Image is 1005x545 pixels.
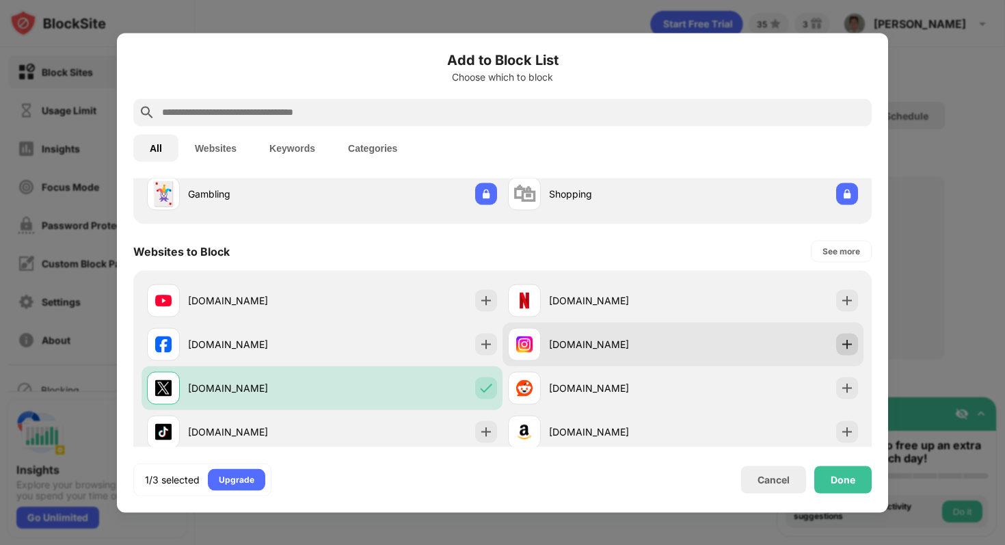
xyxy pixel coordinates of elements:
[188,337,322,351] div: [DOMAIN_NAME]
[145,473,200,486] div: 1/3 selected
[188,381,322,395] div: [DOMAIN_NAME]
[758,474,790,486] div: Cancel
[831,474,855,485] div: Done
[549,337,683,351] div: [DOMAIN_NAME]
[513,180,536,208] div: 🛍
[219,473,254,486] div: Upgrade
[188,425,322,439] div: [DOMAIN_NAME]
[155,292,172,308] img: favicons
[549,425,683,439] div: [DOMAIN_NAME]
[178,134,253,161] button: Websites
[549,381,683,395] div: [DOMAIN_NAME]
[155,336,172,352] img: favicons
[516,292,533,308] img: favicons
[516,423,533,440] img: favicons
[549,293,683,308] div: [DOMAIN_NAME]
[822,244,860,258] div: See more
[549,187,683,201] div: Shopping
[155,380,172,396] img: favicons
[149,180,178,208] div: 🃏
[188,293,322,308] div: [DOMAIN_NAME]
[139,104,155,120] img: search.svg
[155,423,172,440] img: favicons
[516,336,533,352] img: favicons
[133,49,872,70] h6: Add to Block List
[253,134,332,161] button: Keywords
[133,244,230,258] div: Websites to Block
[133,134,178,161] button: All
[188,187,322,201] div: Gambling
[332,134,414,161] button: Categories
[516,380,533,396] img: favicons
[133,71,872,82] div: Choose which to block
